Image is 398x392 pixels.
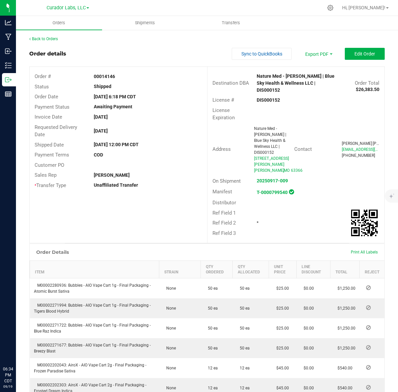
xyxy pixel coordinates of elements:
span: Reject Inventory [363,385,373,389]
p: 09/19 [3,384,13,389]
span: Shipments [126,20,164,26]
strong: [PERSON_NAME] [94,172,130,178]
a: T-0000799540 [257,190,288,195]
span: Payment Status [35,104,69,110]
span: $25.00 [273,286,289,291]
strong: Unaffiliated Transfer [94,182,138,188]
span: Payment Terms [35,152,69,158]
inline-svg: Reports [5,91,12,97]
span: $25.00 [273,326,289,331]
inline-svg: Analytics [5,19,12,26]
th: Qty Ordered [200,261,232,278]
span: 50 ea [204,326,218,331]
span: $1,250.00 [334,286,355,291]
button: Edit Order [345,48,385,60]
span: Print All Labels [351,250,378,254]
strong: [DATE] 12:00 PM CDT [94,142,139,147]
span: [PHONE_NUMBER] [342,153,375,158]
strong: Awaiting Payment [94,104,132,109]
span: None [163,346,176,350]
span: Status [35,84,49,90]
span: $540.00 [334,386,352,390]
span: 12 ea [204,386,218,390]
span: M00002271994: Bubbles - AIO Vape Cart 1g - Final Packaging - Tigers Blood Hybrid [34,303,151,314]
strong: COD [94,152,103,157]
strong: $26,383.50 [356,87,379,92]
span: Order Total [355,80,379,86]
span: None [163,386,176,390]
span: [STREET_ADDRESS][PERSON_NAME] [254,156,289,167]
th: Line Discount [296,261,330,278]
span: M00002280936: Bubbles - AIO Vape Cart 1g - Final Packaging - Atomic Burst Sativa [34,283,151,294]
span: None [163,326,176,331]
span: Edit Order [354,51,375,56]
strong: [DATE] 6:18 PM CDT [94,94,136,99]
span: M00002271722: Bubbles - AIO Vape Cart 1g - Final Packaging - Blue Raz Indica [34,323,151,334]
span: $1,250.00 [334,306,355,311]
inline-svg: Inbound [5,48,12,54]
th: Item [30,261,159,278]
strong: DIS000152 [257,97,280,103]
span: 50 ea [204,306,218,311]
span: 50 ea [236,346,250,350]
inline-svg: Inventory [5,62,12,69]
span: Ref Field 1 [212,210,236,216]
span: Nature Med - [PERSON_NAME] | Blue Sky Health & Wellness LLC | DIS000152 [254,126,286,155]
span: Contact [294,146,312,152]
span: Ref Field 3 [212,230,236,236]
strong: Nature Med - [PERSON_NAME] | Blue Sky Health & Wellness LLC | DIS000152 [257,73,334,93]
iframe: Resource center unread badge [20,338,28,346]
span: $0.00 [300,306,314,311]
span: None [163,286,176,291]
th: Reject [359,261,384,278]
span: Transfers [213,20,249,26]
a: Shipments [102,16,188,30]
img: Scan me! [351,210,378,236]
strong: 00014146 [94,74,115,79]
strong: [DATE] [94,114,108,120]
span: License Expiration [212,107,235,121]
inline-svg: Manufacturing [5,34,12,40]
span: Hi, [PERSON_NAME]! [342,5,385,10]
span: Distributor [212,200,236,206]
span: M00002202043: AiroX - AIO Vape Cart 2g - Final Packaging - Frozen Paradise Sativa [34,363,146,373]
span: $0.00 [300,286,314,291]
span: 50 ea [236,306,250,311]
span: [PERSON_NAME] [342,141,372,146]
span: $1,250.00 [334,326,355,331]
span: Transfer Type [35,182,66,188]
span: MO [284,168,290,173]
span: $45.00 [273,386,289,390]
span: 12 ea [236,386,250,390]
span: Order # [35,73,51,79]
th: Unit Price [269,261,297,278]
span: $0.00 [300,346,314,350]
span: None [163,306,176,311]
span: Reject Inventory [363,306,373,310]
span: Order Date [35,94,58,100]
span: None [163,366,176,370]
span: $25.00 [273,346,289,350]
span: Reject Inventory [363,345,373,349]
span: $1,250.00 [334,346,355,350]
qrcode: 00014146 [351,210,378,236]
span: 12 ea [204,366,218,370]
span: License # [212,97,234,103]
span: $540.00 [334,366,352,370]
span: Reject Inventory [363,326,373,330]
strong: [DATE] [94,128,108,134]
span: 50 ea [204,286,218,291]
span: M00002271677: Bubbles - AIO Vape Cart 1g - Final Packaging - Breezy Blast [34,343,151,353]
span: Invoice Date [35,114,62,120]
span: $0.00 [300,326,314,331]
span: Destination DBA [212,80,249,86]
li: Export PDF [298,48,338,60]
span: Reject Inventory [363,286,373,290]
span: Shipped Date [35,142,64,148]
strong: Shipped [94,84,111,89]
inline-svg: Outbound [5,76,12,83]
th: Total [330,261,359,278]
a: Transfers [188,16,274,30]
